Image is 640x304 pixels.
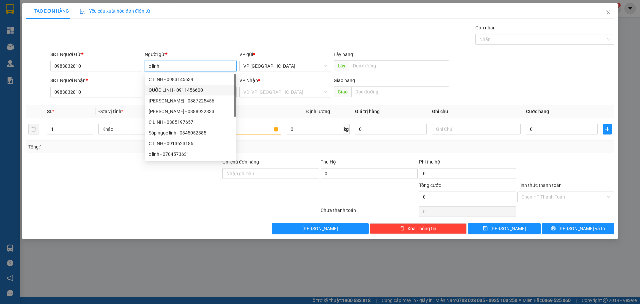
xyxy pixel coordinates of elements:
[149,150,232,158] div: c linh - 0704573631
[102,124,183,134] span: Khác
[149,97,232,104] div: [PERSON_NAME] - 0387225456
[419,158,516,168] div: Phí thu hộ
[26,8,69,14] span: TẠO ĐƠN HÀNG
[149,140,232,147] div: C LINH - 0913623186
[149,86,232,94] div: QUỐC LINH - 0911456600
[28,143,247,150] div: Tổng: 1
[98,109,123,114] span: Đơn vị tính
[145,149,236,160] div: c linh - 0704573631
[542,223,614,234] button: printer[PERSON_NAME] và In
[149,129,232,136] div: Sốp ngọc linh - 0345052385
[47,109,52,114] span: SL
[343,124,350,134] span: kg
[3,3,27,27] img: logo.jpg
[50,77,142,84] div: SĐT Người Nhận
[222,159,259,165] label: Ghi chú đơn hàng
[429,105,523,118] th: Ghi chú
[145,138,236,149] div: C LINH - 0913623186
[419,183,441,188] span: Tổng cước
[50,51,142,58] div: SĐT Người Gửi
[320,207,418,218] div: Chưa thanh toán
[351,86,449,97] input: Dọc đường
[145,95,236,106] div: ngọc linh - 0387225456
[551,226,556,231] span: printer
[145,117,236,127] div: C LINH - 0385197657
[302,225,338,232] span: [PERSON_NAME]
[490,225,526,232] span: [PERSON_NAME]
[483,226,488,231] span: save
[306,109,330,114] span: Định lượng
[355,124,427,134] input: 0
[334,52,353,57] span: Lấy hàng
[192,124,281,134] input: VD: Bàn, Ghế
[149,76,232,83] div: C LINH - 0983145639
[272,223,369,234] button: [PERSON_NAME]
[432,124,521,134] input: Ghi Chú
[3,3,97,16] li: [PERSON_NAME]
[145,51,236,58] div: Người gửi
[606,10,611,15] span: close
[526,109,549,114] span: Cước hàng
[239,78,258,83] span: VP Nhận
[46,37,51,42] span: environment
[145,74,236,85] div: C LINH - 0983145639
[517,183,562,188] label: Hình thức thanh toán
[558,225,605,232] span: [PERSON_NAME] và In
[334,86,351,97] span: Giao
[355,109,380,114] span: Giá trị hàng
[149,118,232,126] div: C LINH - 0385197657
[222,168,319,179] input: Ghi chú đơn hàng
[28,124,39,134] button: delete
[80,9,85,14] img: icon
[145,85,236,95] div: QUỐC LINH - 0911456600
[475,25,496,30] label: Gán nhãn
[599,3,618,22] button: Close
[370,223,467,234] button: deleteXóa Thông tin
[26,9,30,13] span: plus
[468,223,540,234] button: save[PERSON_NAME]
[321,159,336,165] span: Thu Hộ
[239,51,331,58] div: VP gửi
[334,60,349,71] span: Lấy
[243,61,327,71] span: VP Sài Gòn
[80,8,150,14] span: Yêu cầu xuất hóa đơn điện tử
[46,28,89,36] li: VP VP Cư Jút
[334,78,355,83] span: Giao hàng
[145,127,236,138] div: Sốp ngọc linh - 0345052385
[603,124,612,134] button: plus
[3,28,46,50] li: VP VP [GEOGRAPHIC_DATA]
[349,60,449,71] input: Dọc đường
[145,106,236,117] div: Lộc Linh - 0388922333
[400,226,405,231] span: delete
[407,225,436,232] span: Xóa Thông tin
[603,126,611,132] span: plus
[149,108,232,115] div: [PERSON_NAME] - 0388922333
